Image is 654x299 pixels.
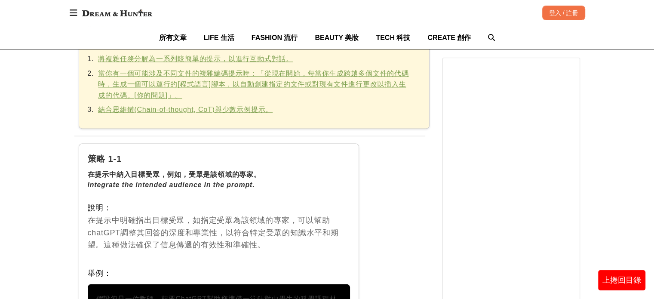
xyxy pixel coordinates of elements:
span: LIFE 生活 [204,34,234,41]
a: 結合思維鏈(Chain-of-thought, CoT)與少數示例提示。 [98,106,273,113]
span: FASHION 流行 [252,34,298,41]
a: CREATE 創作 [427,26,471,49]
a: LIFE 生活 [204,26,234,49]
a: 將複雜任務分解為一系列較簡單的提示，以進行互動式對話。 [98,55,293,62]
div: 在提示中明確指出目標受眾，如指定受眾為該領域的專家，可以幫助chatGPT調整其回答的深度和專業性，以符合特定受眾的知識水平和期望。這種做法確保了信息傳遞的有效性和準確性。 [88,202,350,251]
a: TECH 科技 [376,26,410,49]
span: 所有文章 [159,34,187,41]
div: 在提示中納入目標受眾，例如，受眾是該領域的專家。 [88,170,350,180]
a: 所有文章 [159,26,187,49]
span: CREATE 創作 [427,34,471,41]
div: Integrate the intended audience in the prompt. [88,180,350,190]
a: FASHION 流行 [252,26,298,49]
span: BEAUTY 美妝 [315,34,359,41]
div: 登入 / 註冊 [542,6,585,20]
span: TECH 科技 [376,34,410,41]
span: 舉例： [88,269,112,277]
img: Dream & Hunter [78,5,157,21]
span: 說明： [88,203,112,212]
a: 當你有一個可能涉及不同文件的複雜編碼提示時：「從現在開始，每當你生成跨越多個文件的代碼時，生成一個可以運行的[程式語言]腳本，以自動創建指定的文件或對現有文件進行更改以插入生成的代碼。[你的問題]」。 [98,70,408,99]
a: BEAUTY 美妝 [315,26,359,49]
div: 策略 1-1 [88,152,350,165]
